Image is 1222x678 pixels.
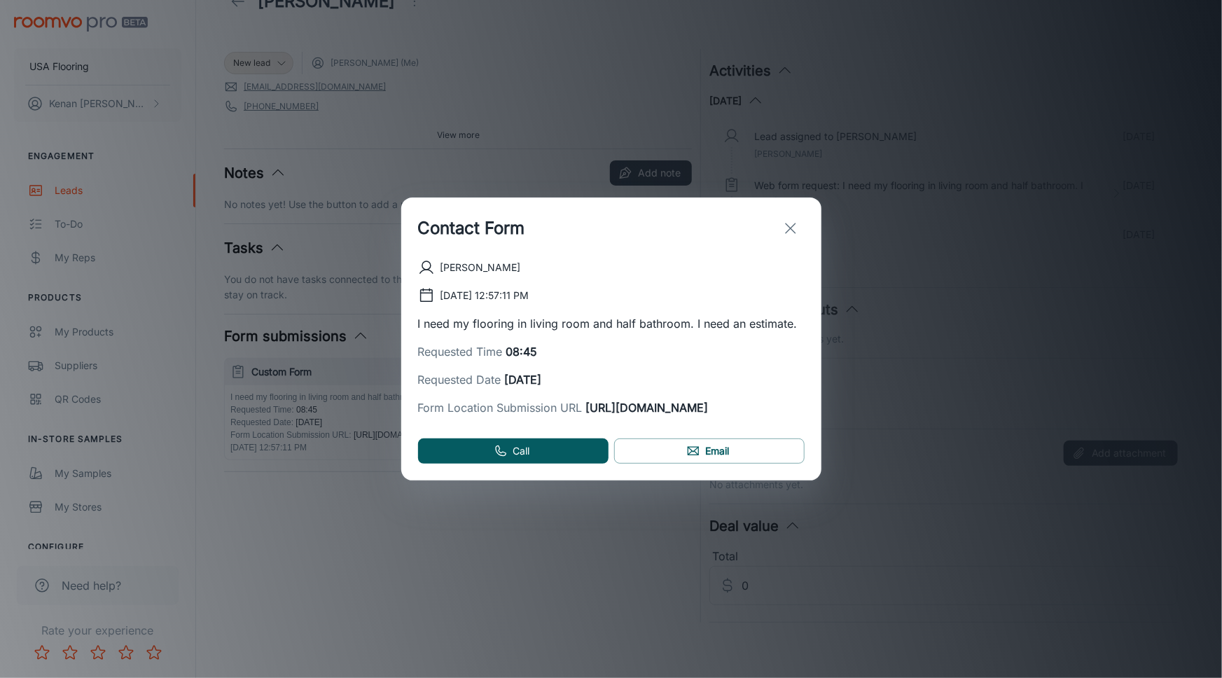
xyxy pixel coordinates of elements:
[614,438,805,464] a: Email
[418,345,503,359] span: Requested Time
[501,373,542,387] span: [DATE]
[440,260,521,275] p: [PERSON_NAME]
[777,214,805,242] button: exit
[418,401,583,415] span: Form Location Submission URL
[503,345,538,359] span: 08:45
[418,216,525,241] h1: Contact Form
[440,288,529,303] p: [DATE] 12:57:11 PM
[583,401,709,415] span: [URL][DOMAIN_NAME]
[418,438,609,464] a: Call
[418,315,805,332] p: I need my flooring in living room and half bathroom. I need an estimate.
[418,373,501,387] span: Requested Date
